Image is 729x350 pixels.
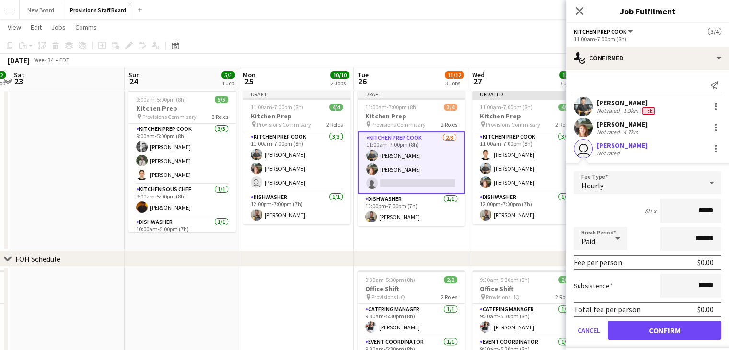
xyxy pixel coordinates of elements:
div: FOH Schedule [15,254,60,264]
div: Updated [472,90,579,98]
span: 26 [356,76,369,87]
span: 2/2 [558,276,572,283]
div: $0.00 [697,304,714,314]
div: 1 Job [222,80,234,87]
h3: Kitchen Prep [243,112,350,120]
div: 2 Jobs [331,80,349,87]
span: 3 Roles [212,113,228,120]
span: 5/5 [215,96,228,103]
span: 2 Roles [555,293,572,301]
span: 2 Roles [441,121,457,128]
span: Sat [14,70,24,79]
span: 9:30am-5:30pm (8h) [365,276,415,283]
span: Fee [642,107,655,115]
span: View [8,23,21,32]
span: 3/4 [708,28,721,35]
button: New Board [20,0,62,19]
div: Not rated [597,107,622,115]
span: Mon [243,70,255,79]
button: Confirm [608,321,721,340]
app-card-role: Kitchen Prep Cook2/311:00am-7:00pm (8h)[PERSON_NAME][PERSON_NAME] [358,131,465,194]
span: 24 [127,76,140,87]
span: Comms [75,23,97,32]
app-job-card: 9:00am-5:00pm (8h)5/5Kitchen Prep Provisions Commisary3 RolesKitchen Prep Cook3/39:00am-5:00pm (8... [128,90,236,232]
app-card-role: Kitchen Prep Cook3/311:00am-7:00pm (8h)[PERSON_NAME][PERSON_NAME][PERSON_NAME] [472,131,579,192]
div: 11:00am-7:00pm (8h) [574,35,721,43]
span: 11:00am-7:00pm (8h) [251,104,303,111]
div: [DATE] [8,56,30,65]
app-job-card: Updated11:00am-7:00pm (8h)4/4Kitchen Prep Provisions Commisary2 RolesKitchen Prep Cook3/311:00am-... [472,90,579,224]
span: Tue [358,70,369,79]
div: Not rated [597,128,622,136]
h3: Job Fulfilment [566,5,729,17]
span: 11/12 [445,71,464,79]
span: 9:30am-5:30pm (8h) [480,276,530,283]
a: Edit [27,21,46,34]
div: 3 Jobs [560,80,578,87]
app-card-role: Dishwasher1/112:00pm-7:00pm (7h)[PERSON_NAME] [358,194,465,226]
span: Provisions Commisary [486,121,540,128]
span: 2 Roles [555,121,572,128]
div: 8h x [645,207,656,215]
span: Week 34 [32,57,56,64]
div: Not rated [597,150,622,157]
a: View [4,21,25,34]
span: 2 Roles [326,121,343,128]
span: Provisions Commisary [257,121,311,128]
h3: Kitchen Prep [358,112,465,120]
div: Draft [358,90,465,98]
app-job-card: Draft11:00am-7:00pm (8h)3/4Kitchen Prep Provisions Commisary2 RolesKitchen Prep Cook2/311:00am-7:... [358,90,465,226]
app-card-role: Dishwasher1/112:00pm-7:00pm (7h)[PERSON_NAME] [243,192,350,224]
a: Jobs [47,21,69,34]
span: Paid [581,236,595,246]
span: Sun [128,70,140,79]
span: Jobs [51,23,66,32]
app-card-role: Kitchen Prep Cook3/311:00am-7:00pm (8h)[PERSON_NAME][PERSON_NAME] [PERSON_NAME] [243,131,350,192]
span: 23 [12,76,24,87]
span: 12/12 [559,71,579,79]
span: 25 [242,76,255,87]
span: Provisions HQ [371,293,405,301]
span: 27 [471,76,485,87]
app-job-card: Draft11:00am-7:00pm (8h)4/4Kitchen Prep Provisions Commisary2 RolesKitchen Prep Cook3/311:00am-7:... [243,90,350,224]
span: 2/2 [444,276,457,283]
h3: Kitchen Prep [128,104,236,113]
button: Kitchen Prep Cook [574,28,634,35]
div: Total fee per person [574,304,641,314]
div: $0.00 [697,257,714,267]
span: Hourly [581,181,603,190]
div: Fee per person [574,257,622,267]
h3: Office Shift [472,284,579,293]
span: Provisions Commisary [142,113,197,120]
app-card-role: Dishwasher1/112:00pm-7:00pm (7h)[PERSON_NAME] [472,192,579,224]
div: 1.9km [622,107,640,115]
div: Draft [243,90,350,98]
span: Kitchen Prep Cook [574,28,626,35]
app-card-role: Catering Manager1/19:30am-5:30pm (8h)[PERSON_NAME] [472,304,579,337]
div: 4.7km [622,128,640,136]
span: 3/4 [444,104,457,111]
span: 2 Roles [441,293,457,301]
span: 11:00am-7:00pm (8h) [365,104,418,111]
span: 5/5 [221,71,235,79]
div: [PERSON_NAME] [597,120,648,128]
label: Subsistence [574,281,613,290]
span: 11:00am-7:00pm (8h) [480,104,532,111]
span: Edit [31,23,42,32]
div: Confirmed [566,47,729,70]
span: Provisions HQ [486,293,520,301]
app-card-role: Kitchen Prep Cook3/39:00am-5:00pm (8h)[PERSON_NAME][PERSON_NAME][PERSON_NAME] [128,124,236,184]
app-card-role: Dishwasher1/110:00am-5:00pm (7h) [128,217,236,249]
div: Crew has different fees then in role [640,107,657,115]
h3: Office Shift [358,284,465,293]
span: 4/4 [558,104,572,111]
div: [PERSON_NAME] [597,141,648,150]
button: Cancel [574,321,604,340]
a: Comms [71,21,101,34]
button: Provisions Staff Board [62,0,134,19]
app-card-role: Catering Manager1/19:30am-5:30pm (8h)[PERSON_NAME] [358,304,465,337]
